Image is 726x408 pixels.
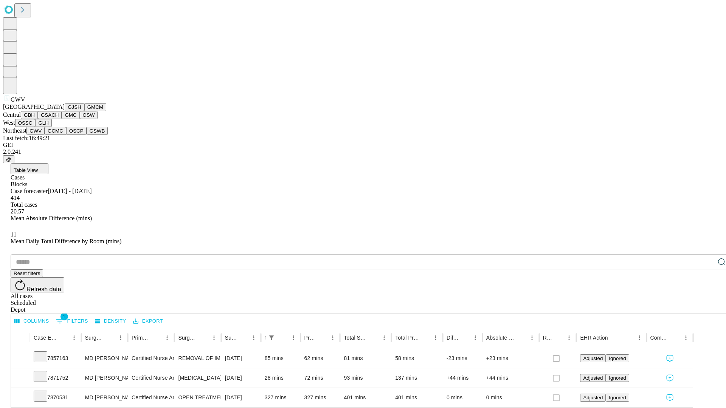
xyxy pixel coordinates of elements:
[11,238,121,244] span: Mean Daily Total Difference by Room (mins)
[379,332,389,343] button: Menu
[486,368,535,388] div: +44 mins
[3,127,26,134] span: Northeast
[486,388,535,407] div: 0 mins
[151,332,162,343] button: Sort
[447,388,479,407] div: 0 mins
[225,335,237,341] div: Surgery Date
[543,335,553,341] div: Resolved in EHR
[84,103,106,111] button: GMCM
[12,315,51,327] button: Select columns
[85,349,124,368] div: MD [PERSON_NAME] [PERSON_NAME] Md
[35,119,51,127] button: GLH
[265,368,297,388] div: 28 mins
[304,335,316,341] div: Predicted In Room Duration
[11,215,92,221] span: Mean Absolute Difference (mins)
[178,368,217,388] div: [MEDICAL_DATA] [MEDICAL_DATA] MULTIPLE
[62,111,79,119] button: GMC
[80,111,98,119] button: OSW
[583,375,603,381] span: Adjusted
[11,231,16,238] span: 11
[344,349,388,368] div: 81 mins
[553,332,564,343] button: Sort
[132,335,150,341] div: Primary Service
[198,332,209,343] button: Sort
[609,332,619,343] button: Sort
[93,315,128,327] button: Density
[66,127,87,135] button: OSCP
[650,335,669,341] div: Comments
[115,332,126,343] button: Menu
[304,388,337,407] div: 327 mins
[516,332,527,343] button: Sort
[304,368,337,388] div: 72 mins
[580,354,606,362] button: Adjusted
[238,332,248,343] button: Sort
[3,148,723,155] div: 2.0.241
[248,332,259,343] button: Menu
[26,286,61,292] span: Refresh data
[131,315,165,327] button: Export
[527,332,537,343] button: Menu
[395,368,439,388] div: 137 mins
[11,163,48,174] button: Table View
[132,368,171,388] div: Certified Nurse Anesthetist
[132,388,171,407] div: Certified Nurse Anesthetist
[486,335,515,341] div: Absolute Difference
[45,127,66,135] button: GCMC
[606,394,629,402] button: Ignored
[278,332,288,343] button: Sort
[681,332,691,343] button: Menu
[3,155,14,163] button: @
[344,388,388,407] div: 401 mins
[38,111,62,119] button: GSACH
[447,368,479,388] div: +44 mins
[11,188,48,194] span: Case forecaster
[178,388,217,407] div: OPEN TREATMENT OF RADIUS AND [MEDICAL_DATA]
[304,349,337,368] div: 62 mins
[265,349,297,368] div: 85 mins
[3,104,65,110] span: [GEOGRAPHIC_DATA]
[583,355,603,361] span: Adjusted
[178,335,197,341] div: Surgery Name
[85,368,124,388] div: MD [PERSON_NAME] [PERSON_NAME] Md
[69,332,79,343] button: Menu
[15,119,36,127] button: OSSC
[48,188,92,194] span: [DATE] - [DATE]
[15,391,26,405] button: Expand
[580,394,606,402] button: Adjusted
[14,167,38,173] span: Table View
[225,368,257,388] div: [DATE]
[225,388,257,407] div: [DATE]
[317,332,327,343] button: Sort
[3,135,50,141] span: Last fetch: 16:49:21
[327,332,338,343] button: Menu
[60,313,68,320] span: 1
[395,388,439,407] div: 401 mins
[225,349,257,368] div: [DATE]
[15,372,26,385] button: Expand
[105,332,115,343] button: Sort
[344,368,388,388] div: 93 mins
[14,270,40,276] span: Reset filters
[54,315,90,327] button: Show filters
[288,332,299,343] button: Menu
[11,277,64,292] button: Refresh data
[65,103,84,111] button: GJSH
[162,332,172,343] button: Menu
[486,349,535,368] div: +23 mins
[447,349,479,368] div: -23 mins
[564,332,574,343] button: Menu
[430,332,441,343] button: Menu
[87,127,108,135] button: GSWB
[447,335,459,341] div: Difference
[15,352,26,365] button: Expand
[11,269,43,277] button: Reset filters
[266,332,277,343] button: Show filters
[26,127,45,135] button: GWV
[34,349,78,368] div: 7857163
[85,388,124,407] div: MD [PERSON_NAME] [PERSON_NAME] Md
[606,354,629,362] button: Ignored
[634,332,645,343] button: Menu
[3,142,723,148] div: GEI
